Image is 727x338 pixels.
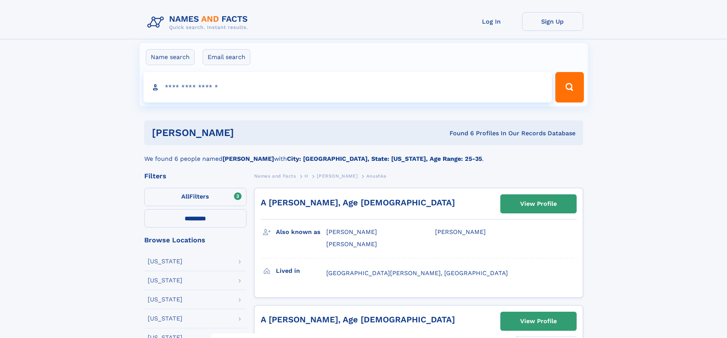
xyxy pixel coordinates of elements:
[555,72,584,103] button: Search Button
[261,315,455,324] a: A [PERSON_NAME], Age [DEMOGRAPHIC_DATA]
[222,155,274,162] b: [PERSON_NAME]
[326,228,377,235] span: [PERSON_NAME]
[143,72,552,103] input: search input
[461,12,522,31] a: Log In
[326,240,377,248] span: [PERSON_NAME]
[317,173,358,179] span: [PERSON_NAME]
[254,171,296,181] a: Names and Facts
[317,171,358,181] a: [PERSON_NAME]
[261,198,455,207] a: A [PERSON_NAME], Age [DEMOGRAPHIC_DATA]
[148,258,182,264] div: [US_STATE]
[501,312,576,330] a: View Profile
[148,296,182,303] div: [US_STATE]
[148,316,182,322] div: [US_STATE]
[305,171,308,181] a: H
[144,12,254,33] img: Logo Names and Facts
[342,129,575,138] div: Found 6 Profiles In Our Records Database
[366,173,387,179] span: Anushka
[522,12,583,31] a: Sign Up
[203,49,250,65] label: Email search
[146,49,195,65] label: Name search
[144,173,247,179] div: Filters
[181,193,189,200] span: All
[305,173,308,179] span: H
[144,188,247,206] label: Filters
[144,145,583,163] div: We found 6 people named with .
[326,269,508,277] span: [GEOGRAPHIC_DATA][PERSON_NAME], [GEOGRAPHIC_DATA]
[144,237,247,243] div: Browse Locations
[276,264,326,277] h3: Lived in
[276,226,326,239] h3: Also known as
[435,228,486,235] span: [PERSON_NAME]
[520,312,557,330] div: View Profile
[148,277,182,284] div: [US_STATE]
[287,155,482,162] b: City: [GEOGRAPHIC_DATA], State: [US_STATE], Age Range: 25-35
[501,195,576,213] a: View Profile
[152,128,342,138] h1: [PERSON_NAME]
[520,195,557,213] div: View Profile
